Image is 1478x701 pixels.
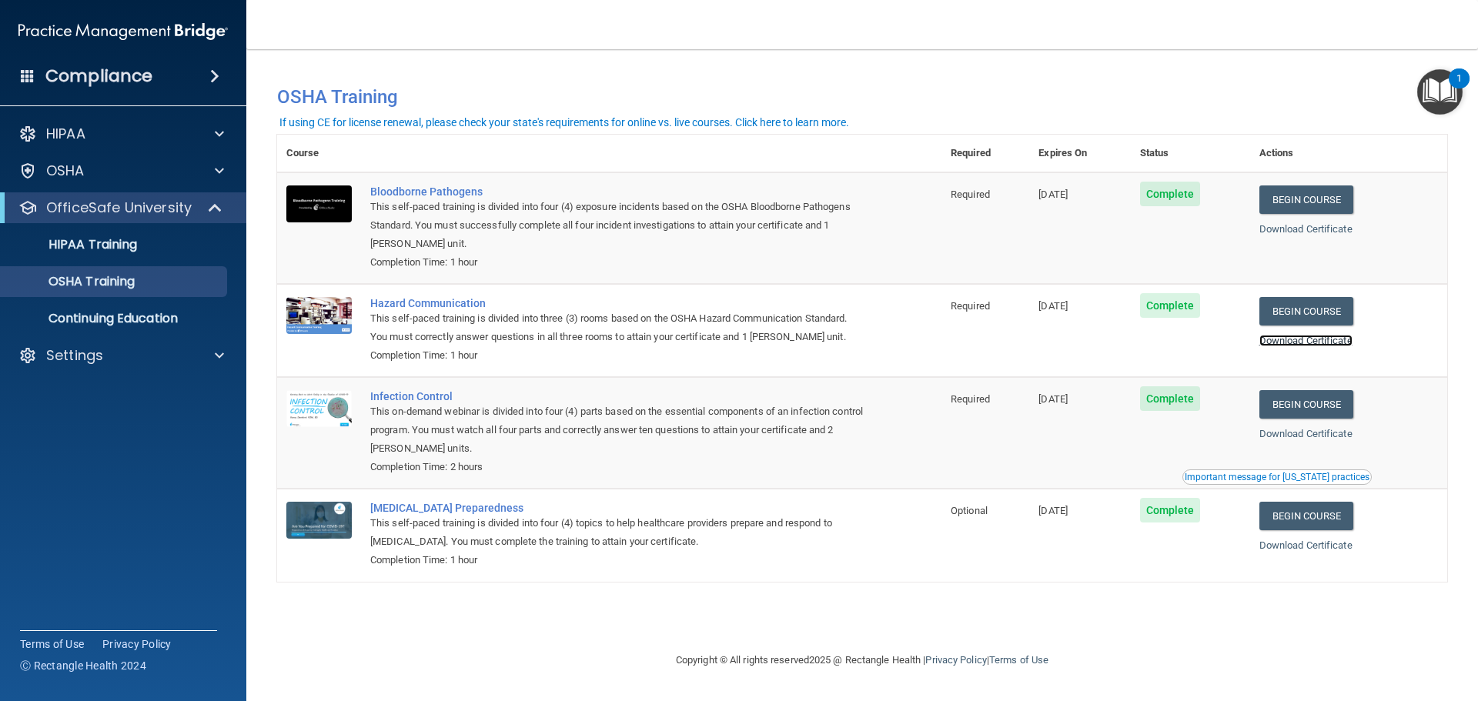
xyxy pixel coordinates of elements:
[370,502,864,514] a: [MEDICAL_DATA] Preparedness
[941,135,1029,172] th: Required
[46,125,85,143] p: HIPAA
[1029,135,1130,172] th: Expires On
[951,505,988,516] span: Optional
[370,198,864,253] div: This self-paced training is divided into four (4) exposure incidents based on the OSHA Bloodborne...
[1038,393,1068,405] span: [DATE]
[1140,182,1201,206] span: Complete
[20,658,146,673] span: Ⓒ Rectangle Health 2024
[1417,69,1463,115] button: Open Resource Center, 1 new notification
[1250,135,1447,172] th: Actions
[10,274,135,289] p: OSHA Training
[1259,539,1353,551] a: Download Certificate
[1259,502,1353,530] a: Begin Course
[370,309,864,346] div: This self-paced training is divided into three (3) rooms based on the OSHA Hazard Communication S...
[46,162,85,180] p: OSHA
[1259,335,1353,346] a: Download Certificate
[581,636,1143,685] div: Copyright © All rights reserved 2025 @ Rectangle Health | |
[1038,189,1068,200] span: [DATE]
[370,551,864,569] div: Completion Time: 1 hour
[925,654,986,666] a: Privacy Policy
[370,297,864,309] a: Hazard Communication
[1185,472,1369,482] div: Important message for [US_STATE] practices
[18,162,224,180] a: OSHA
[370,514,864,551] div: This self-paced training is divided into four (4) topics to help healthcare providers prepare and...
[10,311,220,326] p: Continuing Education
[279,117,849,128] div: If using CE for license renewal, please check your state's requirements for online vs. live cours...
[20,636,84,652] a: Terms of Use
[1038,300,1068,312] span: [DATE]
[370,390,864,402] a: Infection Control
[1259,428,1353,439] a: Download Certificate
[46,199,192,217] p: OfficeSafe University
[10,237,137,252] p: HIPAA Training
[46,346,103,365] p: Settings
[102,636,172,652] a: Privacy Policy
[951,300,990,312] span: Required
[370,402,864,458] div: This on-demand webinar is divided into four (4) parts based on the essential components of an inf...
[370,253,864,272] div: Completion Time: 1 hour
[277,115,851,130] button: If using CE for license renewal, please check your state's requirements for online vs. live cours...
[18,125,224,143] a: HIPAA
[1259,223,1353,235] a: Download Certificate
[1456,78,1462,98] div: 1
[1131,135,1250,172] th: Status
[370,346,864,365] div: Completion Time: 1 hour
[18,346,224,365] a: Settings
[18,16,228,47] img: PMB logo
[277,135,361,172] th: Course
[1140,498,1201,522] span: Complete
[989,654,1048,666] a: Terms of Use
[277,86,1447,108] h4: OSHA Training
[951,189,990,200] span: Required
[1182,469,1372,485] button: Read this if you are a dental practitioner in the state of CA
[370,458,864,476] div: Completion Time: 2 hours
[1259,297,1353,325] a: Begin Course
[1038,505,1068,516] span: [DATE]
[951,393,990,405] span: Required
[1140,293,1201,318] span: Complete
[18,199,223,217] a: OfficeSafe University
[1140,386,1201,411] span: Complete
[45,65,152,87] h4: Compliance
[1259,185,1353,214] a: Begin Course
[1259,390,1353,419] a: Begin Course
[370,185,864,198] a: Bloodborne Pathogens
